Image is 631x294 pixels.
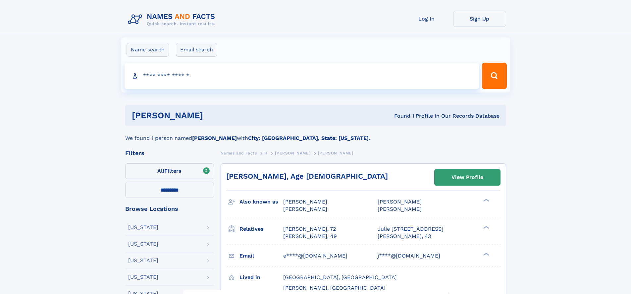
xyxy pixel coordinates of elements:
[192,135,237,141] b: [PERSON_NAME]
[275,149,310,157] a: [PERSON_NAME]
[128,225,158,230] div: [US_STATE]
[125,11,221,29] img: Logo Names and Facts
[125,206,214,212] div: Browse Locations
[318,151,353,155] span: [PERSON_NAME]
[125,150,214,156] div: Filters
[157,168,164,174] span: All
[125,126,506,142] div: We found 1 person named with .
[451,170,483,185] div: View Profile
[283,225,336,233] a: [PERSON_NAME], 72
[239,223,283,235] h3: Relatives
[482,225,490,229] div: ❯
[125,163,214,179] label: Filters
[275,151,310,155] span: [PERSON_NAME]
[400,11,453,27] a: Log In
[482,198,490,203] div: ❯
[239,250,283,262] h3: Email
[482,252,490,256] div: ❯
[239,196,283,207] h3: Also known as
[378,206,422,212] span: [PERSON_NAME]
[176,43,217,57] label: Email search
[298,112,500,120] div: Found 1 Profile In Our Records Database
[226,172,388,180] a: [PERSON_NAME], Age [DEMOGRAPHIC_DATA]
[221,149,257,157] a: Names and Facts
[127,43,169,57] label: Name search
[283,199,327,205] span: [PERSON_NAME]
[239,272,283,283] h3: Lived in
[435,169,500,185] a: View Profile
[125,63,479,89] input: search input
[248,135,369,141] b: City: [GEOGRAPHIC_DATA], State: [US_STATE]
[128,274,158,280] div: [US_STATE]
[378,225,444,233] a: Julie [STREET_ADDRESS]
[453,11,506,27] a: Sign Up
[264,151,268,155] span: H
[283,233,337,240] a: [PERSON_NAME], 49
[264,149,268,157] a: H
[378,199,422,205] span: [PERSON_NAME]
[128,241,158,247] div: [US_STATE]
[132,111,299,120] h1: [PERSON_NAME]
[482,63,506,89] button: Search Button
[128,258,158,263] div: [US_STATE]
[283,274,397,280] span: [GEOGRAPHIC_DATA], [GEOGRAPHIC_DATA]
[283,285,386,291] span: [PERSON_NAME], [GEOGRAPHIC_DATA]
[283,206,327,212] span: [PERSON_NAME]
[378,233,431,240] a: [PERSON_NAME], 43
